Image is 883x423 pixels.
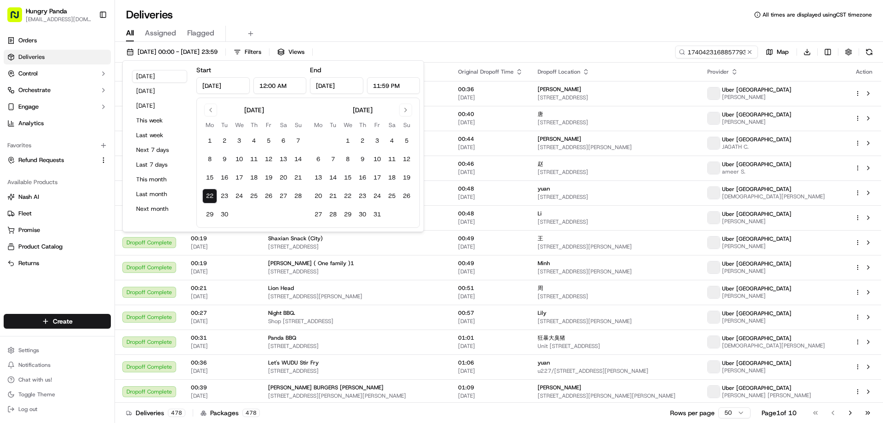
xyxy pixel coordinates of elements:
[722,161,791,168] span: Uber [GEOGRAPHIC_DATA]
[18,406,37,413] span: Log out
[18,86,51,94] span: Orchestrate
[722,210,791,218] span: Uber [GEOGRAPHIC_DATA]
[138,48,218,56] span: [DATE] 00:00 - [DATE] 23:59
[538,367,693,375] span: u227/[STREET_ADDRESS][PERSON_NAME]
[7,193,107,201] a: Nash AI
[268,318,443,325] span: Shop [STREET_ADDRESS]
[4,116,111,131] a: Analytics
[268,392,443,400] span: [STREET_ADDRESS][PERSON_NAME][PERSON_NAME]
[722,235,791,243] span: Uber [GEOGRAPHIC_DATA]
[384,189,399,203] button: 25
[132,173,187,186] button: This month
[4,223,111,238] button: Promise
[311,207,326,222] button: 27
[538,185,550,192] span: yuan
[268,342,443,350] span: [STREET_ADDRESS]
[762,46,793,58] button: Map
[458,94,523,101] span: [DATE]
[722,342,825,349] span: [DEMOGRAPHIC_DATA][PERSON_NAME]
[458,293,523,300] span: [DATE]
[4,256,111,271] button: Returns
[538,168,693,176] span: [STREET_ADDRESS]
[229,46,265,58] button: Filters
[722,193,825,200] span: [DEMOGRAPHIC_DATA][PERSON_NAME]
[4,314,111,329] button: Create
[722,384,791,392] span: Uber [GEOGRAPHIC_DATA]
[4,33,111,48] a: Orders
[310,77,363,94] input: Date
[18,226,40,234] span: Promise
[722,243,791,250] span: [PERSON_NAME]
[273,46,309,58] button: Views
[458,268,523,275] span: [DATE]
[202,133,217,148] button: 1
[18,243,63,251] span: Product Catalog
[538,284,543,292] span: 周
[191,342,253,350] span: [DATE]
[355,133,370,148] button: 2
[4,4,95,26] button: Hungry Panda[EMAIL_ADDRESS][DOMAIN_NAME]
[538,135,581,143] span: [PERSON_NAME]
[458,119,523,126] span: [DATE]
[276,189,291,203] button: 27
[311,152,326,167] button: 6
[191,334,253,342] span: 00:31
[326,170,340,185] button: 14
[538,334,565,342] span: 狂暴大臭猪
[340,170,355,185] button: 15
[18,347,39,354] span: Settings
[538,359,550,366] span: yuan
[245,48,261,56] span: Filters
[399,170,414,185] button: 19
[132,158,187,171] button: Last 7 days
[538,235,543,242] span: 王
[268,293,443,300] span: [STREET_ADDRESS][PERSON_NAME]
[132,85,187,98] button: [DATE]
[4,190,111,204] button: Nash AI
[722,93,791,101] span: [PERSON_NAME]
[217,133,232,148] button: 2
[722,335,791,342] span: Uber [GEOGRAPHIC_DATA]
[18,193,39,201] span: Nash AI
[18,209,32,218] span: Fleet
[458,110,523,118] span: 00:40
[126,7,173,22] h1: Deliveries
[675,46,758,58] input: Type to search
[777,48,789,56] span: Map
[26,16,92,23] span: [EMAIL_ADDRESS][DOMAIN_NAME]
[538,94,693,101] span: [STREET_ADDRESS]
[538,218,693,226] span: [STREET_ADDRESS]
[458,367,523,375] span: [DATE]
[722,310,791,317] span: Uber [GEOGRAPHIC_DATA]
[191,268,253,275] span: [DATE]
[268,359,319,366] span: Let's WUDU Stir Fry
[191,243,253,250] span: [DATE]
[261,133,276,148] button: 5
[268,334,296,342] span: Panda BBQ
[538,392,693,400] span: [STREET_ADDRESS][PERSON_NAME][PERSON_NAME]
[232,170,247,185] button: 17
[232,152,247,167] button: 10
[538,119,693,126] span: [STREET_ADDRESS]
[7,243,107,251] a: Product Catalog
[538,384,581,391] span: [PERSON_NAME]
[276,170,291,185] button: 20
[538,110,543,118] span: 唐
[355,189,370,203] button: 23
[458,144,523,151] span: [DATE]
[126,28,134,39] span: All
[4,99,111,114] button: Engage
[276,152,291,167] button: 13
[4,50,111,64] a: Deliveries
[670,408,715,417] p: Rows per page
[538,68,580,75] span: Dropoff Location
[370,120,384,130] th: Friday
[202,120,217,130] th: Monday
[458,86,523,93] span: 00:36
[538,293,693,300] span: [STREET_ADDRESS]
[244,105,264,115] div: [DATE]
[201,408,260,417] div: Packages
[340,133,355,148] button: 1
[232,189,247,203] button: 24
[722,267,791,275] span: [PERSON_NAME]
